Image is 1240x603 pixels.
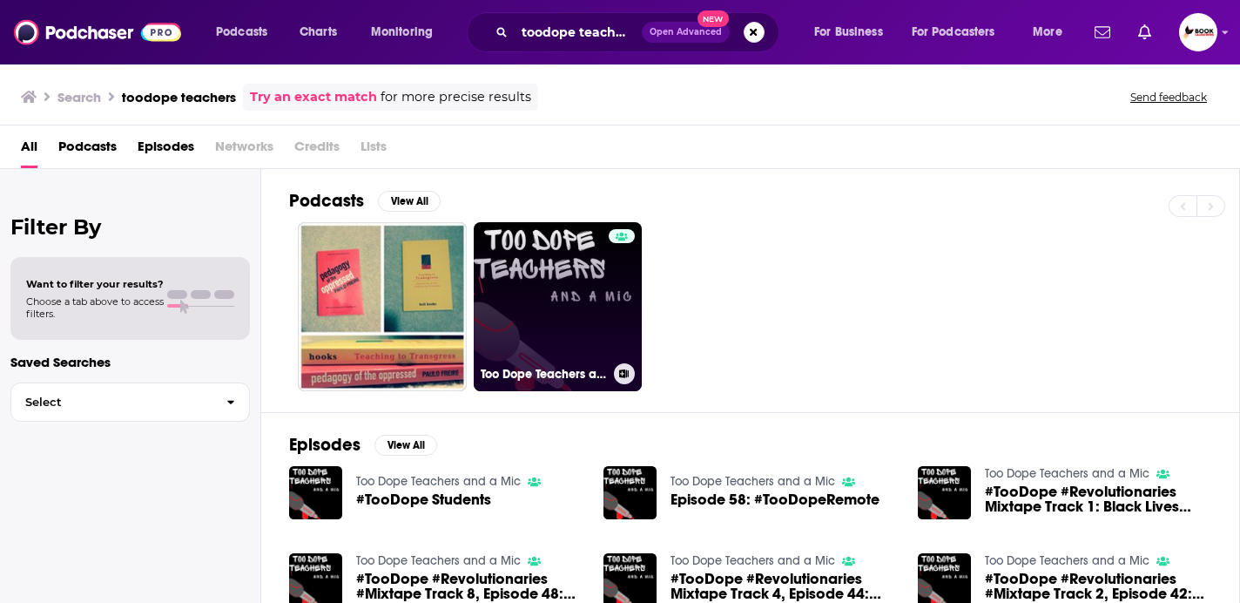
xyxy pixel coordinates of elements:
h3: toodope teachers [122,89,236,105]
a: Charts [288,18,347,46]
img: #TooDope #Revolutionaries Mixtape Track 1: Black Lives Matter in School [918,466,971,519]
h2: Filter By [10,214,250,240]
span: More [1033,20,1062,44]
span: For Business [814,20,883,44]
a: EpisodesView All [289,434,437,456]
p: Saved Searches [10,354,250,370]
h3: Too Dope Teachers and a Mic [481,367,607,382]
a: Podcasts [58,132,117,168]
button: View All [378,191,441,212]
button: open menu [204,18,290,46]
a: PodcastsView All [289,190,441,212]
span: Networks [215,132,273,168]
span: For Podcasters [912,20,995,44]
div: Search podcasts, credits, & more... [483,12,796,52]
span: Charts [300,20,337,44]
h2: Podcasts [289,190,364,212]
span: Choose a tab above to access filters. [26,295,164,320]
span: Credits [294,132,340,168]
span: Select [11,396,212,408]
button: View All [374,435,437,456]
a: Episode 58: #TooDopeRemote [671,492,879,507]
a: All [21,132,37,168]
button: Show profile menu [1179,13,1217,51]
a: #TooDope Students [356,492,491,507]
button: open menu [359,18,455,46]
a: #TooDope #Revolutionaries #Mixtape Track 8, Episode 48: Taina Asili [356,572,583,601]
h2: Episodes [289,434,361,456]
a: Show notifications dropdown [1088,17,1117,47]
span: #TooDope #Revolutionaries #Mixtape Track 8, Episode 48: [PERSON_NAME] [356,572,583,601]
img: Episode 58: #TooDopeRemote [603,466,657,519]
a: Too Dope Teachers and a Mic [985,466,1149,481]
button: Select [10,383,250,422]
a: Try an exact match [250,87,377,107]
a: Too Dope Teachers and a Mic [474,222,643,391]
span: New [697,10,729,27]
button: Open AdvancedNew [642,22,730,43]
button: Send feedback [1125,90,1212,105]
span: #TooDope #Revolutionaries #Mixtape Track 2, Episode 42: [PERSON_NAME]! [985,572,1211,601]
a: Too Dope Teachers and a Mic [356,553,521,568]
img: User Profile [1179,13,1217,51]
a: Too Dope Teachers and a Mic [356,474,521,489]
a: Too Dope Teachers and a Mic [985,553,1149,568]
a: Show notifications dropdown [1131,17,1158,47]
button: open menu [1021,18,1084,46]
button: open menu [802,18,905,46]
span: Open Advanced [650,28,722,37]
span: Podcasts [216,20,267,44]
span: Lists [361,132,387,168]
a: Too Dope Teachers and a Mic [671,553,835,568]
span: for more precise results [381,87,531,107]
input: Search podcasts, credits, & more... [515,18,642,46]
span: Monitoring [371,20,433,44]
span: Want to filter your results? [26,278,164,290]
h3: Search [57,89,101,105]
button: open menu [900,18,1021,46]
a: #TooDope #Revolutionaries Mixtape Track 4, Episode 44: Lunch Interlude [671,572,897,601]
a: #TooDope #Revolutionaries Mixtape Track 1: Black Lives Matter in School [985,484,1211,514]
a: Too Dope Teachers and a Mic [671,474,835,489]
img: #TooDope Students [289,466,342,519]
img: Podchaser - Follow, Share and Rate Podcasts [14,16,181,49]
a: #TooDope #Revolutionaries #Mixtape Track 2, Episode 42: Boots Riley! [985,572,1211,601]
a: Episodes [138,132,194,168]
span: Logged in as BookLaunchers [1179,13,1217,51]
